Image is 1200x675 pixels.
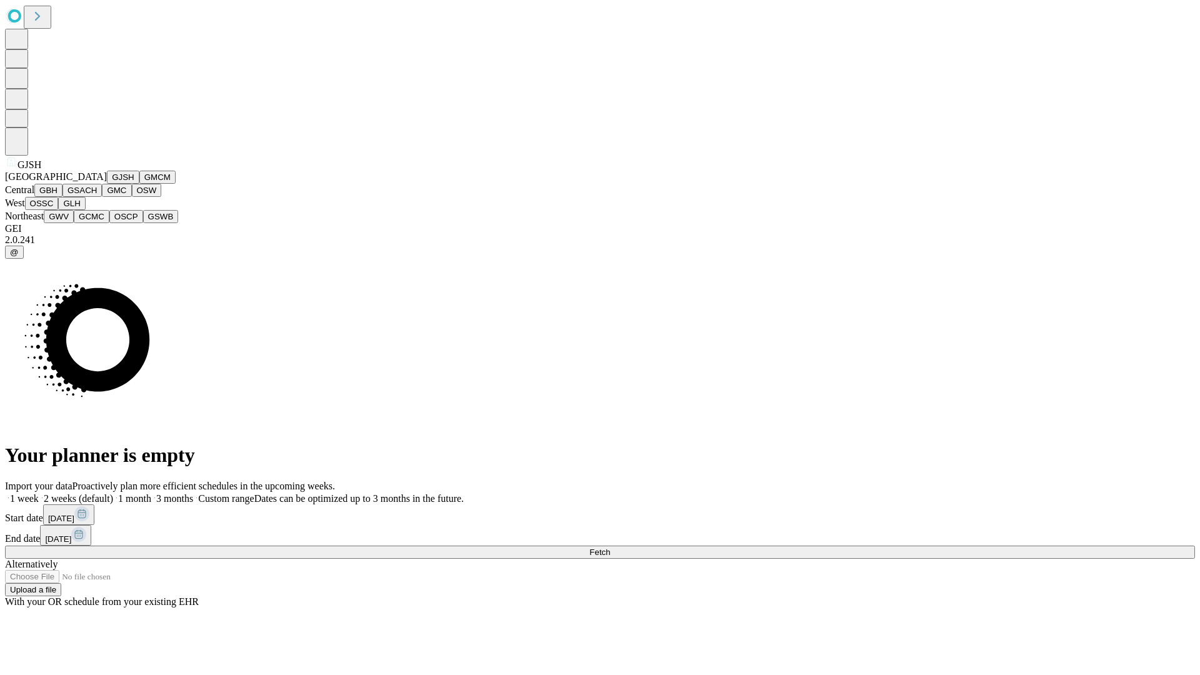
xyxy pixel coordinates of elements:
[102,184,131,197] button: GMC
[45,534,71,544] span: [DATE]
[44,493,113,504] span: 2 weeks (default)
[107,171,139,184] button: GJSH
[5,171,107,182] span: [GEOGRAPHIC_DATA]
[5,583,61,596] button: Upload a file
[5,184,34,195] span: Central
[589,547,610,557] span: Fetch
[10,247,19,257] span: @
[5,559,57,569] span: Alternatively
[5,481,72,491] span: Import your data
[254,493,464,504] span: Dates can be optimized up to 3 months in the future.
[156,493,193,504] span: 3 months
[5,223,1195,234] div: GEI
[5,444,1195,467] h1: Your planner is empty
[34,184,62,197] button: GBH
[5,596,199,607] span: With your OR schedule from your existing EHR
[143,210,179,223] button: GSWB
[109,210,143,223] button: OSCP
[48,514,74,523] span: [DATE]
[40,525,91,546] button: [DATE]
[132,184,162,197] button: OSW
[118,493,151,504] span: 1 month
[17,159,41,170] span: GJSH
[5,525,1195,546] div: End date
[5,546,1195,559] button: Fetch
[25,197,59,210] button: OSSC
[44,210,74,223] button: GWV
[198,493,254,504] span: Custom range
[5,197,25,208] span: West
[58,197,85,210] button: GLH
[139,171,176,184] button: GMCM
[5,246,24,259] button: @
[10,493,39,504] span: 1 week
[74,210,109,223] button: GCMC
[5,211,44,221] span: Northeast
[43,504,94,525] button: [DATE]
[5,504,1195,525] div: Start date
[5,234,1195,246] div: 2.0.241
[62,184,102,197] button: GSACH
[72,481,335,491] span: Proactively plan more efficient schedules in the upcoming weeks.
